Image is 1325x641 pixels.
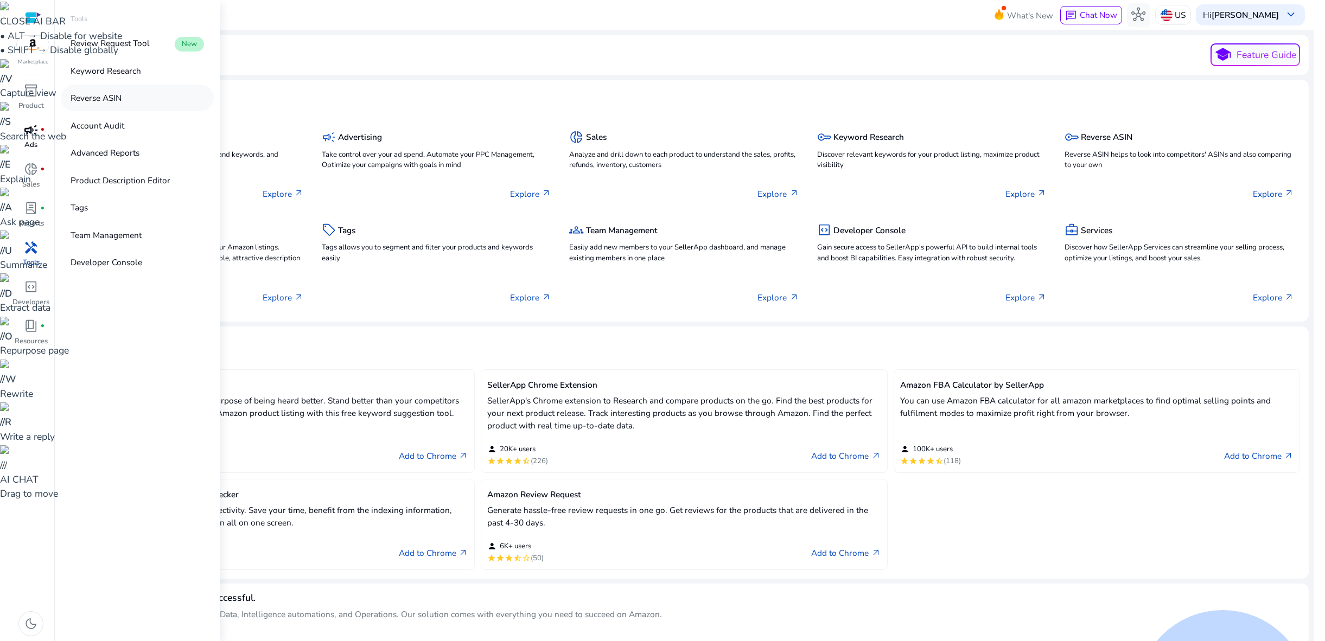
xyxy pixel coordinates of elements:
h4: We Strive our best to make you Successful. [68,592,684,604]
span: 6K+ users [500,542,531,552]
mat-icon: person [487,542,497,552]
mat-icon: star [496,554,505,562]
mat-icon: star [487,554,496,562]
p: Generate hassle-free review requests in one go. Get reviews for the products that are delivered i... [487,504,881,529]
p: Built with focus on ease of use and effectivity. Save your time, benefit from the indexing inform... [75,504,468,529]
span: arrow_outward [458,548,468,558]
p: SellerApp is built to enable sellers with Data, Intelligence automations, and Operations. Our sol... [68,608,684,620]
mat-icon: star_half [513,554,522,562]
a: Add to Chromearrow_outward [811,546,881,560]
span: arrow_outward [871,548,881,558]
a: Add to Chromearrow_outward [399,546,468,560]
mat-icon: star [505,554,513,562]
mat-icon: star_border [522,554,531,562]
span: dark_mode [24,617,38,631]
span: (50) [531,554,544,563]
